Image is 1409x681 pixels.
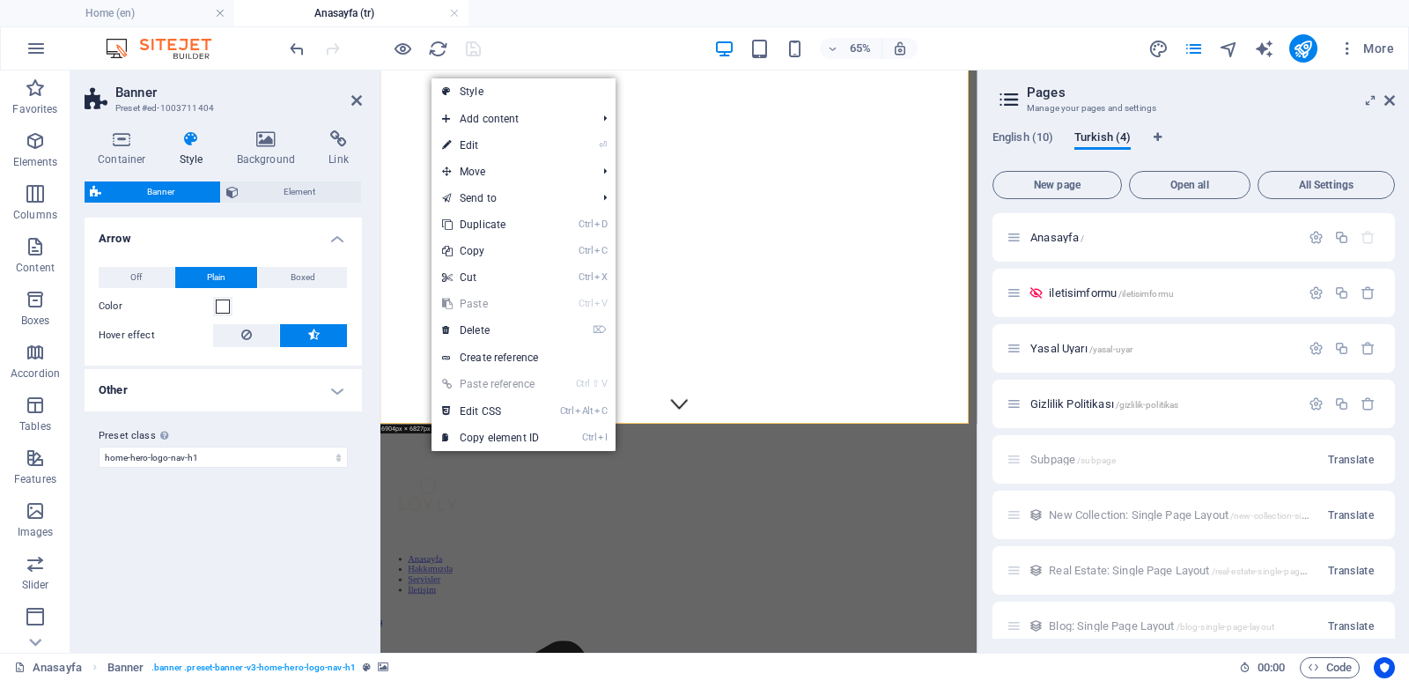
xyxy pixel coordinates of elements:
[432,264,550,291] a: CtrlXCut
[19,419,51,433] p: Tables
[432,106,589,132] span: Add content
[1219,39,1239,59] i: Navigator
[598,432,607,443] i: I
[315,130,362,167] h4: Link
[432,291,550,317] a: CtrlVPaste
[13,155,58,169] p: Elements
[592,378,600,389] i: ⇧
[286,38,307,59] button: undo
[107,181,215,203] span: Banner
[1044,287,1300,299] div: iletisimformu/iletisimformu
[579,298,593,309] i: Ctrl
[18,525,54,539] p: Images
[1258,171,1395,199] button: All Settings
[428,39,448,59] i: Reload page
[1339,40,1394,57] span: More
[14,472,56,486] p: Features
[99,325,213,346] label: Hover effect
[432,185,589,211] a: Send to
[1361,285,1376,300] div: Remove
[1074,127,1131,152] span: Turkish (4)
[12,102,57,116] p: Favorites
[892,41,908,56] i: On resize automatically adjust zoom level to fit chosen device.
[432,78,616,105] a: Style
[85,218,362,249] h4: Arrow
[1328,619,1374,633] span: Translate
[1089,344,1133,354] span: /yasal-uyar
[1308,657,1352,678] span: Code
[1309,396,1324,411] div: Settings
[1258,657,1285,678] span: 00 00
[1254,39,1274,59] i: AI Writer
[594,298,607,309] i: V
[244,181,357,203] span: Element
[1118,289,1174,299] span: /iletisimformu
[130,267,142,288] span: Off
[992,130,1395,164] div: Language Tabs
[1030,231,1084,244] span: Anasayfa
[224,130,316,167] h4: Background
[14,657,82,678] a: Click to cancel selection. Double-click to open Pages
[992,127,1053,152] span: English (10)
[85,181,220,203] button: Banner
[1025,398,1300,410] div: Gizlilik Politikası/gizlilik-politikas
[992,171,1122,199] button: New page
[166,130,224,167] h4: Style
[85,369,362,411] h4: Other
[1000,180,1114,190] span: New page
[432,398,550,425] a: CtrlAltCEdit CSS
[1116,400,1179,410] span: /gizlilik-politikas
[85,130,166,167] h4: Container
[1025,343,1300,354] div: Yasal Uyarı/yasal-uyar
[99,296,213,317] label: Color
[22,578,49,592] p: Slider
[1309,341,1324,356] div: Settings
[1270,661,1273,674] span: :
[594,405,607,417] i: C
[1328,453,1374,467] span: Translate
[560,405,574,417] i: Ctrl
[115,85,362,100] h2: Banner
[1334,230,1349,245] div: Duplicate
[1030,397,1178,411] span: Click to open page
[1361,396,1376,411] div: Remove
[258,267,347,288] button: Boxed
[1289,34,1317,63] button: publish
[1049,286,1174,300] span: Click to open page
[1027,85,1395,100] h2: Pages
[1300,657,1360,678] button: Code
[1321,612,1381,640] button: Translate
[579,271,593,283] i: Ctrl
[1374,657,1395,678] button: Usercentrics
[151,657,356,678] span: . banner .preset-banner-v3-home-hero-logo-nav-h1
[575,405,593,417] i: Alt
[1184,39,1204,59] i: Pages (Ctrl+Alt+S)
[1334,341,1349,356] div: Duplicate
[13,208,57,222] p: Columns
[1027,100,1360,116] h3: Manage your pages and settings
[291,267,315,288] span: Boxed
[432,344,616,371] a: Create reference
[432,238,550,264] a: CtrlCCopy
[1148,38,1169,59] button: design
[432,132,550,159] a: ⏎Edit
[1321,501,1381,529] button: Translate
[175,267,258,288] button: Plain
[432,317,550,344] a: ⌦Delete
[582,432,596,443] i: Ctrl
[432,211,550,238] a: CtrlDDuplicate
[1293,39,1313,59] i: Publish
[576,378,590,389] i: Ctrl
[363,662,371,672] i: This element is a customizable preset
[1361,341,1376,356] div: Remove
[378,662,388,672] i: This element contains a background
[107,657,144,678] span: Click to select. Double-click to edit
[427,38,448,59] button: reload
[11,366,60,381] p: Accordion
[1334,396,1349,411] div: Duplicate
[1361,230,1376,245] div: The startpage cannot be deleted
[846,38,874,59] h6: 65%
[99,426,348,447] label: Preset class
[820,38,882,59] button: 65%
[392,38,413,59] button: Click here to leave preview mode and continue editing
